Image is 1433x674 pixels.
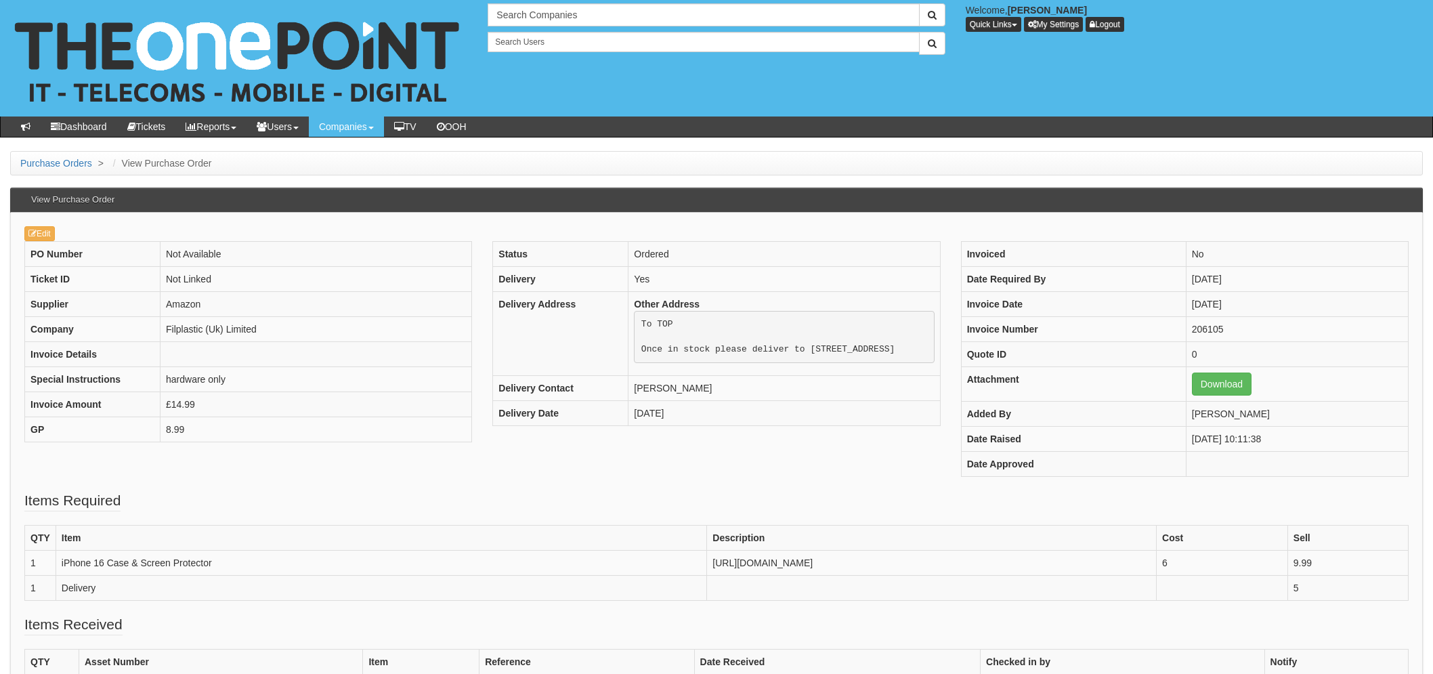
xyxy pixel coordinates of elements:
th: Attachment [961,367,1186,402]
th: Quote ID [961,342,1186,367]
th: Delivery Address [493,292,628,376]
li: View Purchase Order [110,156,212,170]
th: Delivery [493,267,628,292]
legend: Items Received [24,614,123,635]
a: Tickets [117,117,176,137]
b: [PERSON_NAME] [1008,5,1087,16]
a: TV [384,117,427,137]
th: Company [25,317,161,342]
a: Logout [1086,17,1124,32]
td: 5 [1287,576,1408,601]
td: Delivery [56,576,707,601]
td: [DATE] [1186,267,1408,292]
th: Invoiced [961,242,1186,267]
span: > [95,158,107,169]
a: Purchase Orders [20,158,92,169]
th: Invoice Date [961,292,1186,317]
th: Delivery Contact [493,375,628,400]
td: Not Linked [161,267,472,292]
a: My Settings [1024,17,1084,32]
td: [PERSON_NAME] [628,375,940,400]
th: Delivery Date [493,400,628,425]
td: 1 [25,551,56,576]
b: Other Address [634,299,700,310]
td: 1 [25,576,56,601]
th: Ticket ID [25,267,161,292]
td: No [1186,242,1408,267]
th: GP [25,417,161,442]
a: Edit [24,226,55,241]
a: Reports [175,117,247,137]
th: Status [493,242,628,267]
th: Item [56,526,707,551]
td: 0 [1186,342,1408,367]
th: Sell [1287,526,1408,551]
td: Ordered [628,242,940,267]
a: OOH [427,117,477,137]
th: Cost [1157,526,1288,551]
td: £14.99 [161,392,472,417]
td: 206105 [1186,317,1408,342]
td: Filplastic (Uk) Limited [161,317,472,342]
h3: View Purchase Order [24,188,121,211]
td: 9.99 [1287,551,1408,576]
td: 8.99 [161,417,472,442]
input: Search Companies [488,3,919,26]
pre: To TOP Once in stock please deliver to [STREET_ADDRESS] [634,311,934,363]
td: Amazon [161,292,472,317]
td: 6 [1157,551,1288,576]
div: Welcome, [956,3,1433,32]
td: iPhone 16 Case & Screen Protector [56,551,707,576]
th: Special Instructions [25,367,161,392]
th: Date Required By [961,267,1186,292]
input: Search Users [488,32,919,52]
legend: Items Required [24,490,121,511]
td: Not Available [161,242,472,267]
td: [URL][DOMAIN_NAME] [707,551,1157,576]
button: Quick Links [966,17,1021,32]
td: [PERSON_NAME] [1186,402,1408,427]
th: Invoice Number [961,317,1186,342]
td: [DATE] [1186,292,1408,317]
th: Supplier [25,292,161,317]
th: Date Approved [961,452,1186,477]
th: QTY [25,526,56,551]
a: Download [1192,373,1252,396]
th: Added By [961,402,1186,427]
th: Invoice Details [25,342,161,367]
th: PO Number [25,242,161,267]
a: Users [247,117,309,137]
td: [DATE] [628,400,940,425]
td: hardware only [161,367,472,392]
td: [DATE] 10:11:38 [1186,427,1408,452]
th: Invoice Amount [25,392,161,417]
th: Date Raised [961,427,1186,452]
a: Companies [309,117,384,137]
td: Yes [628,267,940,292]
th: Description [707,526,1157,551]
a: Dashboard [41,117,117,137]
